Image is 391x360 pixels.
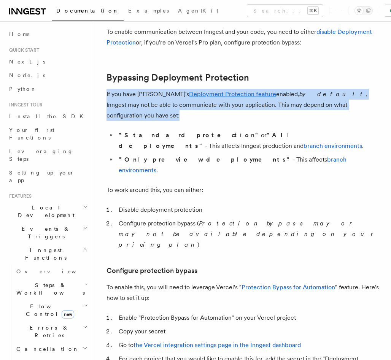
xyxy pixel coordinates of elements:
[116,312,379,323] li: Enable "Protection Bypass for Automation" on your Vercel project
[9,86,37,92] span: Python
[189,90,276,98] a: Deployment Protection feature
[6,47,39,53] span: Quick start
[124,2,173,21] a: Examples
[13,324,83,339] span: Errors & Retries
[62,310,74,319] span: new
[13,278,89,300] button: Steps & Workflows
[116,154,379,176] li: - This affects .
[6,225,83,240] span: Events & Triggers
[299,90,366,98] em: by default
[116,218,379,250] li: Configure protection bypass ( )
[119,132,294,149] strong: "All deployments"
[6,144,89,166] a: Leveraging Steps
[6,109,89,123] a: Install the SDK
[16,268,95,274] span: Overview
[9,127,54,141] span: Your first Functions
[106,27,379,48] p: To enable communication between Inngest and your code, you need to either or, if you're on Vercel...
[304,142,362,149] a: branch environments
[6,102,43,108] span: Inngest tour
[178,8,218,14] span: AgentKit
[56,8,119,14] span: Documentation
[106,72,249,83] a: Bypassing Deployment Protection
[6,201,89,222] button: Local Development
[106,282,379,303] p: To enable this, you will need to leverage Vercel's " " feature. Here's how to set it up:
[6,222,89,243] button: Events & Triggers
[9,148,73,162] span: Leveraging Steps
[6,123,89,144] a: Your first Functions
[9,72,45,78] span: Node.js
[128,8,169,14] span: Examples
[13,300,89,321] button: Flow Controlnew
[6,166,89,187] a: Setting up your app
[354,6,373,15] button: Toggle dark mode
[13,342,89,356] button: Cancellation
[9,113,88,119] span: Install the SDK
[6,55,89,68] a: Next.js
[308,7,318,14] kbd: ⌘K
[13,303,84,318] span: Flow Control
[6,82,89,96] a: Python
[134,341,301,349] a: the Vercel integration settings page in the Inngest dashboard
[106,265,197,276] a: Configure protection bypass
[106,185,379,195] p: To work around this, you can either:
[119,220,377,248] em: Protection bypass may or may not be available depending on your pricing plan
[13,345,79,353] span: Cancellation
[173,2,223,21] a: AgentKit
[13,321,89,342] button: Errors & Retries
[116,205,379,215] li: Disable deployment protection
[119,156,292,163] strong: "Only preview deployments"
[9,30,30,38] span: Home
[247,5,323,17] button: Search...⌘K
[106,89,379,121] p: If you have [PERSON_NAME]'s enabled, , Inngest may not be able to communicate with your applicati...
[6,193,32,199] span: Features
[6,204,83,219] span: Local Development
[6,27,89,41] a: Home
[119,132,261,139] strong: "Standard protection"
[6,243,89,265] button: Inngest Functions
[119,156,346,174] a: branch environments
[242,284,335,291] a: Protection Bypass for Automation
[116,130,379,151] li: or - This affects Inngest production and .
[13,265,89,278] a: Overview
[13,281,85,297] span: Steps & Workflows
[9,170,75,183] span: Setting up your app
[6,68,89,82] a: Node.js
[116,326,379,337] li: Copy your secret
[9,59,45,65] span: Next.js
[116,340,379,350] li: Go to
[106,28,372,46] a: disable Deployment Protection
[6,246,82,262] span: Inngest Functions
[52,2,124,21] a: Documentation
